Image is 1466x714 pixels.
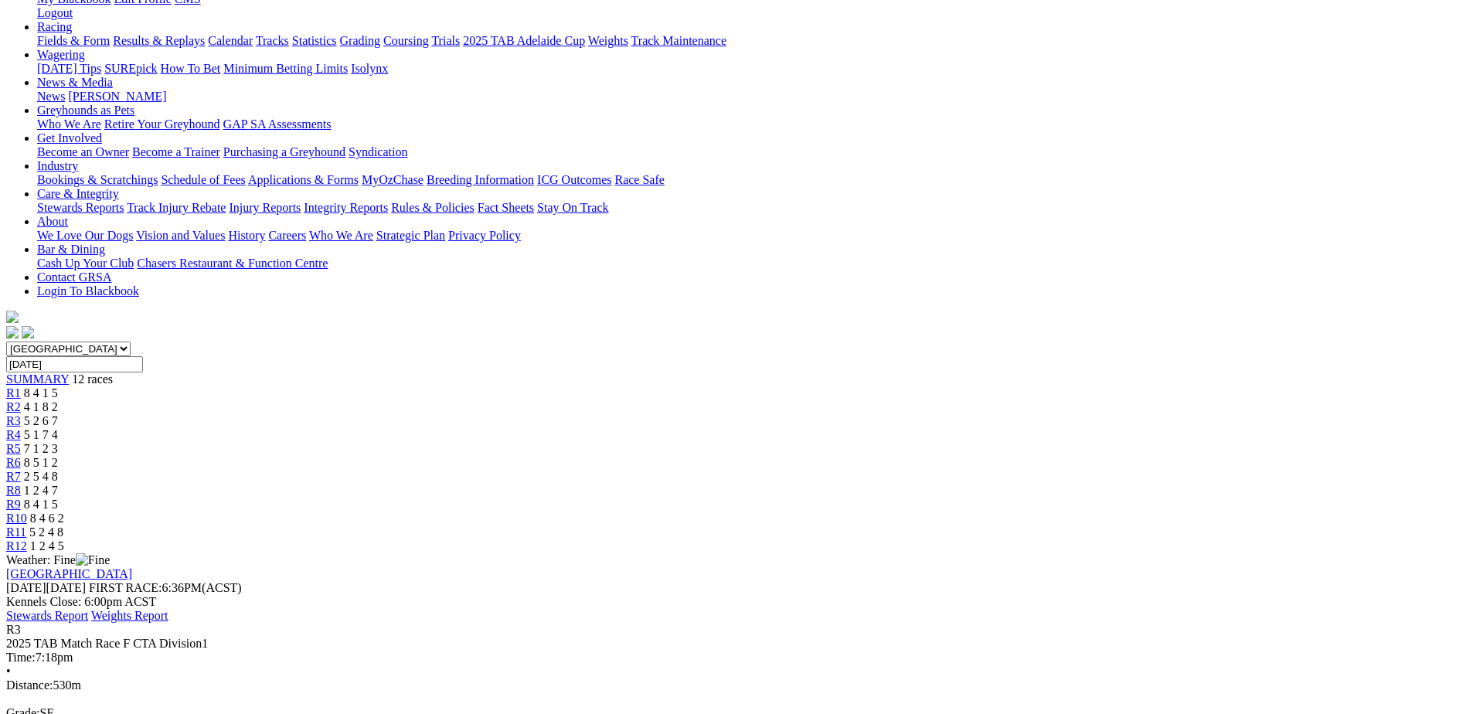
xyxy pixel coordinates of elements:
div: 7:18pm [6,651,1460,665]
div: Racing [37,34,1460,48]
span: 5 2 4 8 [29,525,63,539]
span: 8 4 1 5 [24,498,58,511]
a: Racing [37,20,72,33]
div: 2025 TAB Match Race F CTA Division1 [6,637,1460,651]
a: Integrity Reports [304,201,388,214]
a: Chasers Restaurant & Function Centre [137,257,328,270]
span: 6:36PM(ACST) [89,581,242,594]
a: Isolynx [351,62,388,75]
a: Rules & Policies [391,201,474,214]
a: Industry [37,159,78,172]
a: Track Maintenance [631,34,726,47]
a: Strategic Plan [376,229,445,242]
span: FIRST RACE: [89,581,162,594]
a: ICG Outcomes [537,173,611,186]
a: We Love Our Dogs [37,229,133,242]
a: Injury Reports [229,201,301,214]
a: Contact GRSA [37,270,111,284]
a: R5 [6,442,21,455]
div: Greyhounds as Pets [37,117,1460,131]
a: R12 [6,539,27,552]
div: Bar & Dining [37,257,1460,270]
a: Wagering [37,48,85,61]
div: Get Involved [37,145,1460,159]
span: 8 5 1 2 [24,456,58,469]
a: Stay On Track [537,201,608,214]
a: Race Safe [614,173,664,186]
a: How To Bet [161,62,221,75]
span: 2 5 4 8 [24,470,58,483]
div: Kennels Close: 6:00pm ACST [6,595,1460,609]
span: [DATE] [6,581,86,594]
span: • [6,665,11,678]
a: GAP SA Assessments [223,117,332,131]
a: Statistics [292,34,337,47]
a: R8 [6,484,21,497]
img: Fine [76,553,110,567]
a: Login To Blackbook [37,284,139,297]
input: Select date [6,356,143,372]
a: R9 [6,498,21,511]
div: Wagering [37,62,1460,76]
a: History [228,229,265,242]
a: Get Involved [37,131,102,144]
span: R3 [6,623,21,636]
a: Who We Are [37,117,101,131]
div: News & Media [37,90,1460,104]
a: Logout [37,6,73,19]
a: Bar & Dining [37,243,105,256]
span: Distance: [6,678,53,692]
a: Vision and Values [136,229,225,242]
a: MyOzChase [362,173,423,186]
a: News [37,90,65,103]
div: 530m [6,678,1460,692]
span: [DATE] [6,581,46,594]
a: R4 [6,428,21,441]
span: Weather: Fine [6,553,110,566]
a: [DATE] Tips [37,62,101,75]
div: About [37,229,1460,243]
a: Fact Sheets [478,201,534,214]
a: Minimum Betting Limits [223,62,348,75]
a: SUMMARY [6,372,69,386]
span: 1 2 4 7 [24,484,58,497]
a: Weights [588,34,628,47]
a: Retire Your Greyhound [104,117,220,131]
div: Care & Integrity [37,201,1460,215]
a: Coursing [383,34,429,47]
span: 8 4 6 2 [30,512,64,525]
a: Purchasing a Greyhound [223,145,345,158]
a: Become a Trainer [132,145,220,158]
span: 4 1 8 2 [24,400,58,413]
a: News & Media [37,76,113,89]
a: Stewards Report [6,609,88,622]
a: Weights Report [91,609,168,622]
a: R3 [6,414,21,427]
a: Syndication [349,145,407,158]
a: [GEOGRAPHIC_DATA] [6,567,132,580]
a: R2 [6,400,21,413]
a: Tracks [256,34,289,47]
span: 5 2 6 7 [24,414,58,427]
a: Breeding Information [427,173,534,186]
a: Cash Up Your Club [37,257,134,270]
a: R7 [6,470,21,483]
a: R6 [6,456,21,469]
a: Schedule of Fees [161,173,245,186]
a: Results & Replays [113,34,205,47]
a: Applications & Forms [248,173,359,186]
a: [PERSON_NAME] [68,90,166,103]
a: Trials [431,34,460,47]
a: R11 [6,525,26,539]
span: 12 races [72,372,113,386]
a: Stewards Reports [37,201,124,214]
span: R1 [6,386,21,399]
a: Calendar [208,34,253,47]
